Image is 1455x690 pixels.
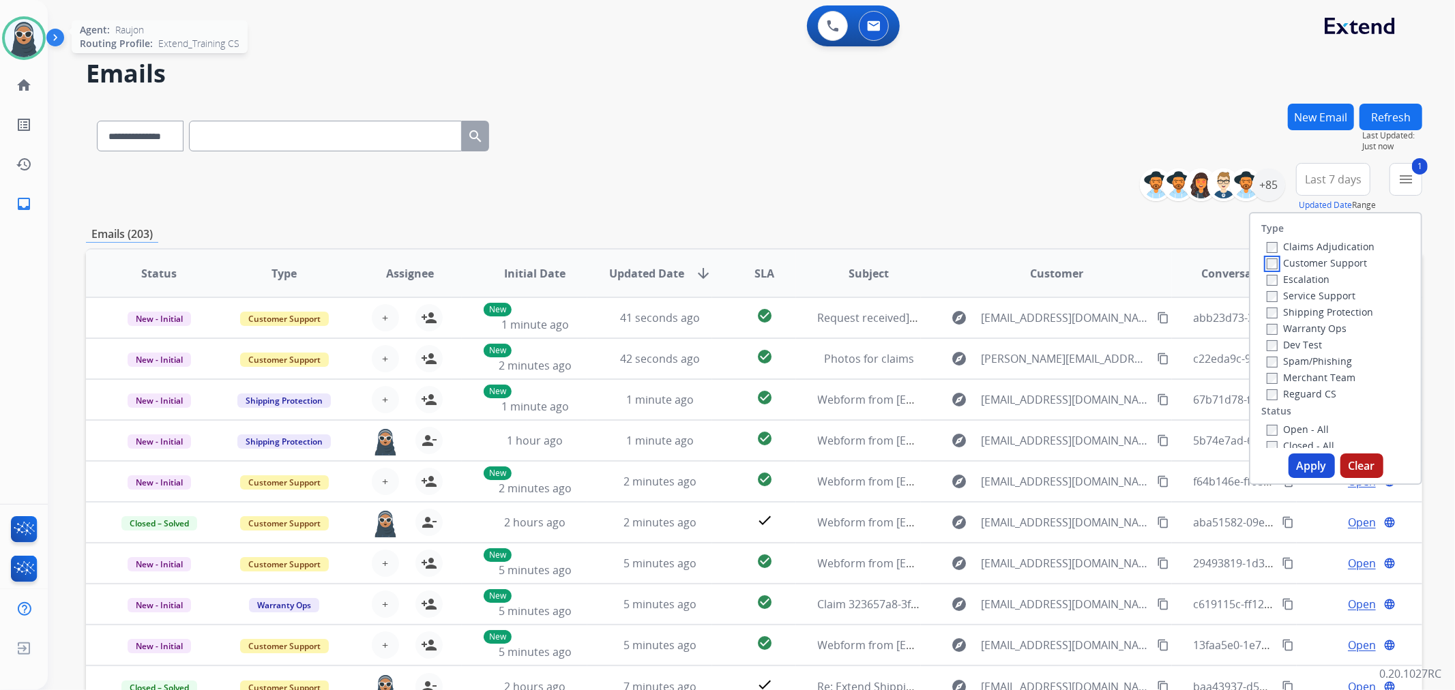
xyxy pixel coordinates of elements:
[756,635,773,651] mat-icon: check_circle
[1299,200,1352,211] button: Updated Date
[128,475,191,490] span: New - Initial
[382,596,388,612] span: +
[756,389,773,406] mat-icon: check_circle
[1194,392,1402,407] span: 67b71d78-feec-4546-b19b-4e2fb8d428b6
[981,473,1149,490] span: [EMAIL_ADDRESS][DOMAIN_NAME]
[1348,555,1376,571] span: Open
[981,310,1149,326] span: [EMAIL_ADDRESS][DOMAIN_NAME]
[981,555,1149,571] span: [EMAIL_ADDRESS][DOMAIN_NAME]
[1282,598,1294,610] mat-icon: content_copy
[1267,338,1322,351] label: Dev Test
[1252,168,1285,201] div: +85
[1157,434,1169,447] mat-icon: content_copy
[128,393,191,408] span: New - Initial
[1383,557,1396,569] mat-icon: language
[1157,639,1169,651] mat-icon: content_copy
[951,432,967,449] mat-icon: explore
[16,196,32,212] mat-icon: inbox
[1157,312,1169,324] mat-icon: content_copy
[818,392,1127,407] span: Webform from [EMAIL_ADDRESS][DOMAIN_NAME] on [DATE]
[623,556,696,571] span: 5 minutes ago
[1194,310,1396,325] span: abb23d73-3c2e-47f0-8415-7f5b1fd4acdf
[756,430,773,447] mat-icon: check_circle
[386,265,434,282] span: Assignee
[1267,373,1278,384] input: Merchant Team
[981,514,1149,530] span: [EMAIL_ADDRESS][DOMAIN_NAME]
[623,474,696,489] span: 2 minutes ago
[1194,515,1402,530] span: aba51582-09e9-4748-a763-56f0d4361886
[1267,439,1334,452] label: Closed - All
[158,37,239,50] span: Extend_Training CS
[421,350,437,367] mat-icon: person_add
[818,433,1127,448] span: Webform from [EMAIL_ADDRESS][DOMAIN_NAME] on [DATE]
[626,433,694,448] span: 1 minute ago
[16,156,32,172] mat-icon: history
[372,590,399,618] button: +
[1157,393,1169,406] mat-icon: content_copy
[372,386,399,413] button: +
[818,474,1127,489] span: Webform from [EMAIL_ADDRESS][DOMAIN_NAME] on [DATE]
[382,555,388,571] span: +
[981,637,1149,653] span: [EMAIL_ADDRESS][DOMAIN_NAME]
[467,128,484,145] mat-icon: search
[756,594,773,610] mat-icon: check_circle
[824,351,914,366] span: Photos for claims
[754,265,774,282] span: SLA
[1201,265,1289,282] span: Conversation ID
[1267,256,1367,269] label: Customer Support
[1267,273,1329,286] label: Escalation
[372,345,399,372] button: +
[1267,324,1278,335] input: Warranty Ops
[1412,158,1428,175] span: 1
[128,312,191,326] span: New - Initial
[128,639,191,653] span: New - Initial
[951,596,967,612] mat-icon: explore
[115,23,144,37] span: Raujon
[951,391,967,408] mat-icon: explore
[951,473,967,490] mat-icon: explore
[1267,441,1278,452] input: Closed - All
[382,350,388,367] span: +
[128,598,191,612] span: New - Initial
[484,385,512,398] p: New
[623,597,696,612] span: 5 minutes ago
[1267,307,1278,318] input: Shipping Protection
[620,351,700,366] span: 42 seconds ago
[421,310,437,326] mat-icon: person_add
[421,432,437,449] mat-icon: person_remove
[372,550,399,577] button: +
[818,556,1127,571] span: Webform from [EMAIL_ADDRESS][DOMAIN_NAME] on [DATE]
[1267,389,1278,400] input: Reguard CS
[1157,557,1169,569] mat-icon: content_copy
[981,350,1149,367] span: [PERSON_NAME][EMAIL_ADDRESS][DOMAIN_NAME]
[951,514,967,530] mat-icon: explore
[372,304,399,331] button: +
[1348,637,1376,653] span: Open
[128,557,191,571] span: New - Initial
[240,639,329,653] span: Customer Support
[1267,340,1278,351] input: Dev Test
[1267,357,1278,367] input: Spam/Phishing
[1383,639,1396,651] mat-icon: language
[849,265,889,282] span: Subject
[695,265,711,282] mat-icon: arrow_downward
[818,597,1053,612] span: Claim 323657a8-3f7c-4908-9dc6-2fa61ca3a606
[372,468,399,495] button: +
[981,596,1149,612] span: [EMAIL_ADDRESS][DOMAIN_NAME]
[240,516,329,530] span: Customer Support
[756,348,773,365] mat-icon: check_circle
[372,427,399,455] img: agent-avatar
[1194,433,1405,448] span: 5b74e7ad-65a5-457e-9580-0d7df2dcb144
[382,637,388,653] span: +
[1282,557,1294,569] mat-icon: content_copy
[1267,289,1355,302] label: Service Support
[1383,598,1396,610] mat-icon: language
[1282,516,1294,528] mat-icon: content_copy
[1390,163,1422,196] button: 1
[818,637,1127,652] span: Webform from [EMAIL_ADDRESS][DOMAIN_NAME] on [DATE]
[1157,516,1169,528] mat-icon: content_copy
[1194,474,1392,489] span: f64b146e-ff68-464f-ae4b-e1741f393471
[86,60,1422,87] h2: Emails
[421,637,437,653] mat-icon: person_add
[240,352,329,367] span: Customer Support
